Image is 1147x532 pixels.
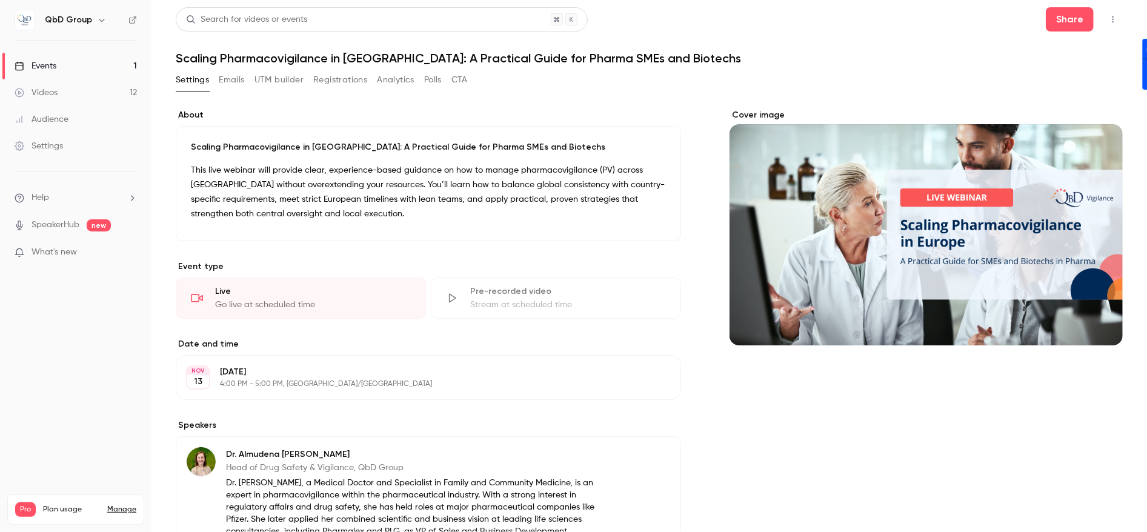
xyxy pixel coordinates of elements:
div: Pre-recorded videoStream at scheduled time [431,278,681,319]
div: Live [215,285,411,298]
button: UTM builder [254,70,304,90]
span: Plan usage [43,505,100,514]
div: Settings [15,140,63,152]
div: NOV [187,367,209,375]
h1: Scaling Pharmacovigilance in [GEOGRAPHIC_DATA]: A Practical Guide for Pharma SMEs and Biotechs [176,51,1123,65]
li: help-dropdown-opener [15,191,137,204]
p: Event type [176,261,681,273]
span: Help [32,191,49,204]
section: Cover image [730,109,1123,345]
label: About [176,109,681,121]
p: Dr. Almudena [PERSON_NAME] [226,448,602,461]
p: Head of Drug Safety & Vigilance, QbD Group [226,462,602,474]
span: Pro [15,502,36,517]
div: Pre-recorded video [470,285,666,298]
button: Settings [176,70,209,90]
button: Polls [424,70,442,90]
a: SpeakerHub [32,219,79,231]
span: What's new [32,246,77,259]
div: Search for videos or events [186,13,307,26]
h6: QbD Group [45,14,92,26]
button: Emails [219,70,244,90]
a: Manage [107,505,136,514]
p: 4:00 PM - 5:00 PM, [GEOGRAPHIC_DATA]/[GEOGRAPHIC_DATA] [220,379,617,389]
div: Events [15,60,56,72]
button: CTA [451,70,468,90]
label: Cover image [730,109,1123,121]
label: Date and time [176,338,681,350]
label: Speakers [176,419,681,431]
img: QbD Group [15,10,35,30]
div: Stream at scheduled time [470,299,666,311]
p: 13 [194,376,202,388]
button: Registrations [313,70,367,90]
p: [DATE] [220,366,617,378]
p: This live webinar will provide clear, experience-based guidance on how to manage pharmacovigilanc... [191,163,666,221]
button: Share [1046,7,1094,32]
div: Go live at scheduled time [215,299,411,311]
div: LiveGo live at scheduled time [176,278,426,319]
span: new [87,219,111,231]
div: Audience [15,113,68,125]
button: Analytics [377,70,414,90]
div: Videos [15,87,58,99]
img: Dr. Almudena Del Castillo Saiz [187,447,216,476]
p: Scaling Pharmacovigilance in [GEOGRAPHIC_DATA]: A Practical Guide for Pharma SMEs and Biotechs [191,141,666,153]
